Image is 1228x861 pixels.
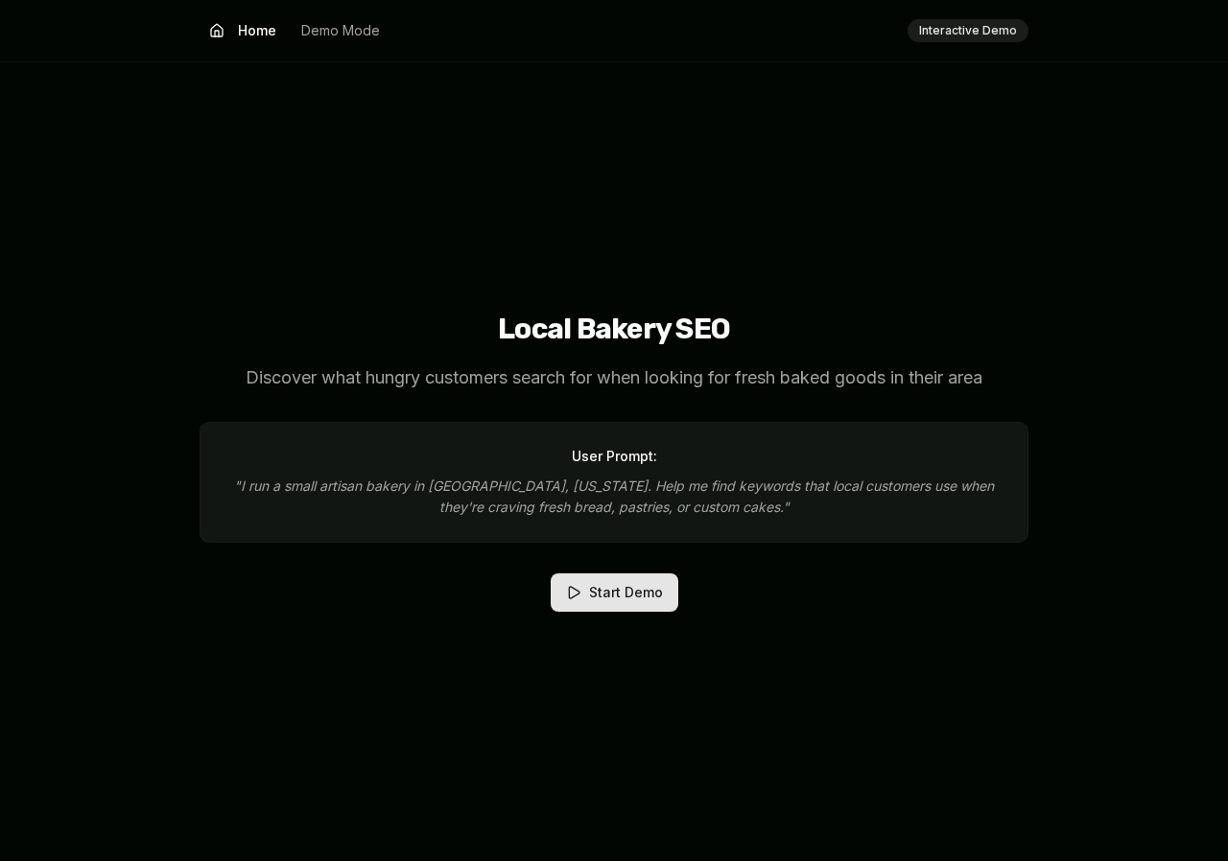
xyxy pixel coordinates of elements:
button: Start Demo [551,573,678,612]
p: User Prompt: [224,446,1004,468]
p: Discover what hungry customers search for when looking for fresh baked goods in their area [200,363,1028,391]
h1: Local Bakery SEO [200,312,1028,348]
div: Interactive Demo [908,19,1028,42]
span: Demo Mode [301,21,380,40]
button: Home [200,15,286,46]
p: " I run a small artisan bakery in [GEOGRAPHIC_DATA], [US_STATE]. Help me find keywords that local... [224,476,1004,520]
